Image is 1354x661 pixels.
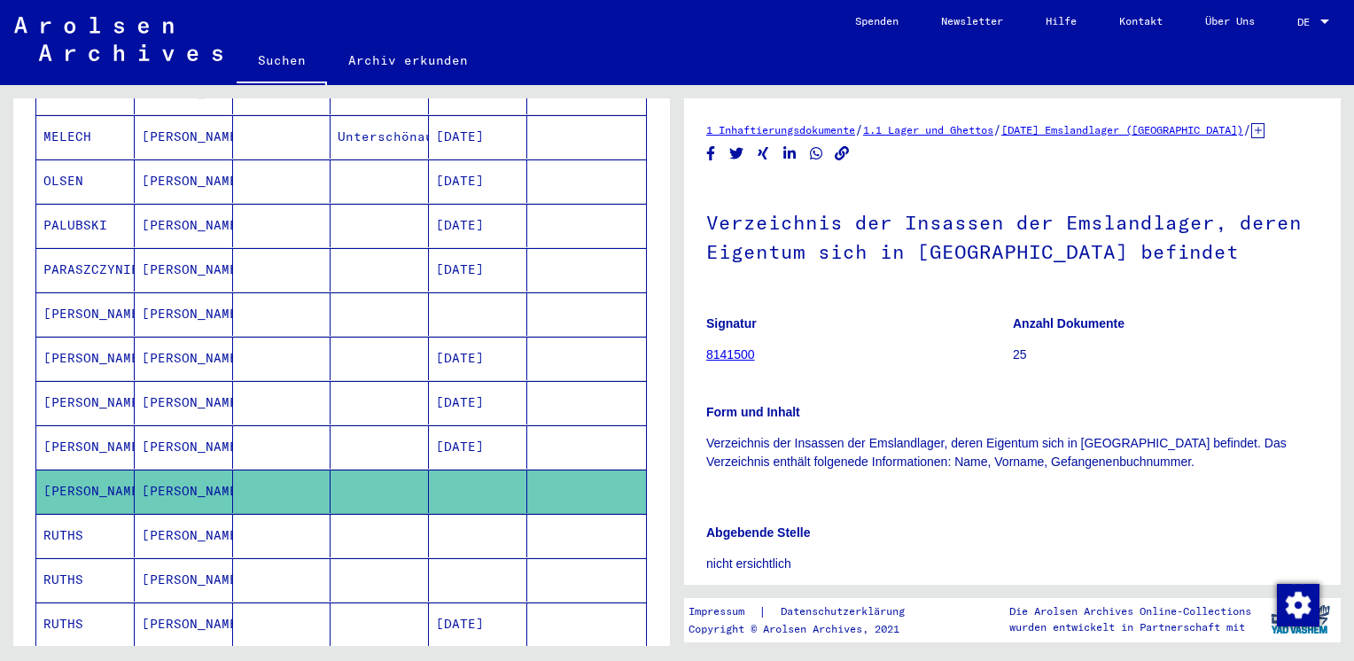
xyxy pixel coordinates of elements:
mat-cell: PARASZCZYNIEC [36,248,135,292]
p: wurden entwickelt in Partnerschaft mit [1009,619,1251,635]
mat-cell: [DATE] [429,337,527,380]
mat-cell: RUTHS [36,558,135,602]
button: Share on LinkedIn [781,143,799,165]
p: Die Arolsen Archives Online-Collections [1009,603,1251,619]
mat-cell: [DATE] [429,248,527,292]
button: Copy link [833,143,852,165]
mat-cell: [DATE] [429,425,527,469]
button: Share on WhatsApp [807,143,826,165]
span: DE [1297,16,1317,28]
mat-cell: [PERSON_NAME] [135,204,233,247]
mat-cell: [DATE] [429,603,527,646]
h1: Verzeichnis der Insassen der Emslandlager, deren Eigentum sich in [GEOGRAPHIC_DATA] befindet [706,182,1319,289]
mat-cell: OLSEN [36,159,135,203]
mat-cell: PALUBSKI [36,204,135,247]
p: Verzeichnis der Insassen der Emslandlager, deren Eigentum sich in [GEOGRAPHIC_DATA] befindet. Das... [706,434,1319,490]
img: yv_logo.png [1267,597,1334,642]
mat-cell: [PERSON_NAME] [135,381,233,424]
a: Impressum [689,603,759,621]
mat-cell: RUTHS [36,514,135,557]
span: / [993,121,1001,137]
mat-cell: [PERSON_NAME] [135,337,233,380]
b: Signatur [706,316,757,330]
mat-cell: [DATE] [429,159,527,203]
span: / [1243,121,1251,137]
p: 25 [1013,346,1319,364]
button: Share on Facebook [702,143,720,165]
a: 1.1 Lager und Ghettos [863,123,993,136]
mat-cell: [PERSON_NAME] [135,292,233,336]
mat-cell: [PERSON_NAME] [135,558,233,602]
mat-cell: [PERSON_NAME] [135,425,233,469]
a: Suchen [237,39,327,85]
span: / [855,121,863,137]
mat-cell: MELECH [36,115,135,159]
div: Zustimmung ändern [1276,583,1319,626]
button: Share on Xing [754,143,773,165]
a: [DATE] Emslandlager ([GEOGRAPHIC_DATA]) [1001,123,1243,136]
mat-cell: [PERSON_NAME] [135,514,233,557]
button: Share on Twitter [728,143,746,165]
img: Zustimmung ändern [1277,584,1319,626]
b: Abgebende Stelle [706,525,810,540]
div: | [689,603,926,621]
b: Anzahl Dokumente [1013,316,1124,330]
mat-cell: [PERSON_NAME] [135,159,233,203]
mat-cell: [PERSON_NAME] [36,292,135,336]
p: Copyright © Arolsen Archives, 2021 [689,621,926,637]
mat-cell: [PERSON_NAME] [135,603,233,646]
mat-cell: [PERSON_NAME] [36,381,135,424]
mat-cell: Unterschönau [331,115,429,159]
mat-cell: RUTHS [36,603,135,646]
mat-cell: [PERSON_NAME] [135,248,233,292]
p: nicht ersichtlich [706,555,1319,573]
mat-cell: [DATE] [429,204,527,247]
b: Form und Inhalt [706,405,800,419]
mat-cell: [PERSON_NAME] [36,337,135,380]
mat-cell: [DATE] [429,115,527,159]
a: 1 Inhaftierungsdokumente [706,123,855,136]
a: Archiv erkunden [327,39,489,82]
mat-cell: [DATE] [429,381,527,424]
a: Datenschutzerklärung [766,603,926,621]
mat-cell: [PERSON_NAME] [36,470,135,513]
mat-cell: [PERSON_NAME] [36,425,135,469]
mat-cell: [PERSON_NAME] [135,470,233,513]
img: Arolsen_neg.svg [14,17,222,61]
mat-cell: [PERSON_NAME] [135,115,233,159]
a: 8141500 [706,347,755,362]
